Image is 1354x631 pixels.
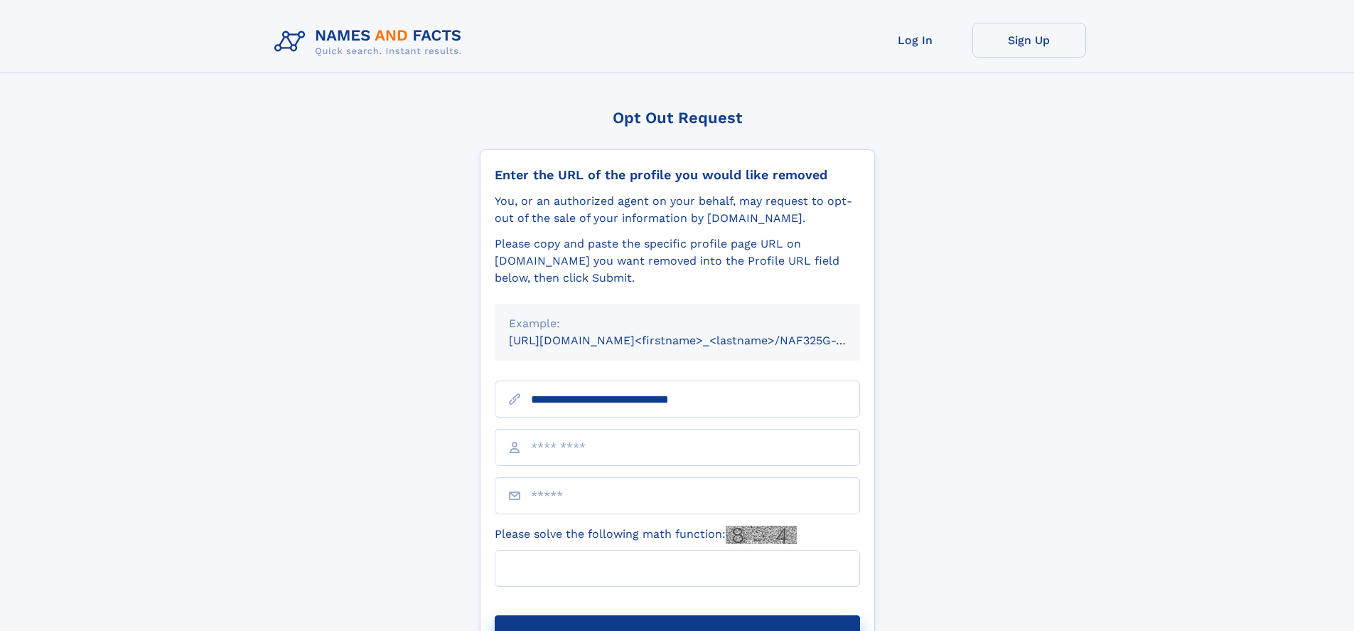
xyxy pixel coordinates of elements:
small: [URL][DOMAIN_NAME]<firstname>_<lastname>/NAF325G-xxxxxxxx [509,334,887,347]
div: Opt Out Request [480,109,875,127]
img: Logo Names and Facts [269,23,473,61]
a: Sign Up [972,23,1086,58]
a: Log In [859,23,972,58]
label: Please solve the following math function: [495,526,797,544]
div: Example: [509,315,846,332]
div: You, or an authorized agent on your behalf, may request to opt-out of the sale of your informatio... [495,193,860,227]
div: Enter the URL of the profile you would like removed [495,167,860,183]
div: Please copy and paste the specific profile page URL on [DOMAIN_NAME] you want removed into the Pr... [495,235,860,287]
